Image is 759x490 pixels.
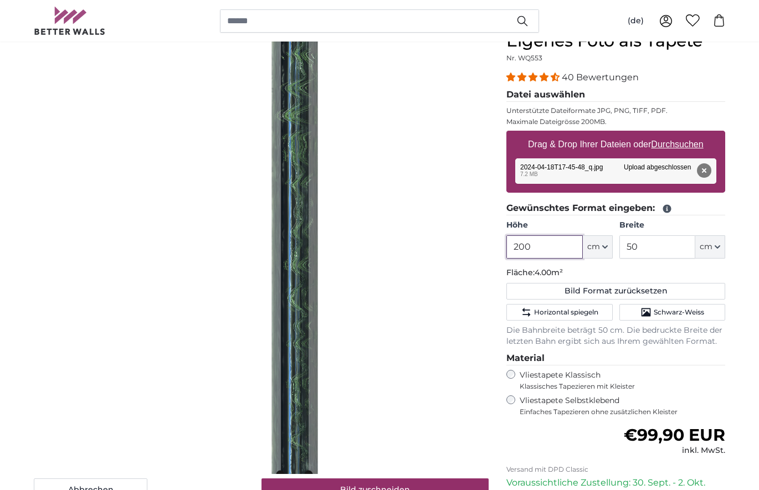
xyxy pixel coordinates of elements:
[524,133,708,156] label: Drag & Drop Ihrer Dateien oder
[520,370,716,391] label: Vliestapete Klassisch
[506,476,725,489] p: Voraussichtliche Zustellung: 30. Sept. - 2. Okt.
[506,106,725,115] p: Unterstützte Dateiformate JPG, PNG, TIFF, PDF.
[520,395,725,416] label: Vliestapete Selbstklebend
[506,325,725,347] p: Die Bahnbreite beträgt 50 cm. Die bedruckte Breite der letzten Bahn ergibt sich aus Ihrem gewählt...
[700,241,712,252] span: cm
[587,241,600,252] span: cm
[506,88,725,102] legend: Datei auswählen
[506,202,725,215] legend: Gewünschtes Format eingeben:
[619,304,725,321] button: Schwarz-Weiss
[506,304,612,321] button: Horizontal spiegeln
[624,425,725,445] span: €99,90 EUR
[562,72,639,82] span: 40 Bewertungen
[506,283,725,300] button: Bild Format zurücksetzen
[506,267,725,278] p: Fläche:
[695,235,725,259] button: cm
[506,352,725,365] legend: Material
[534,308,598,317] span: Horizontal spiegeln
[583,235,613,259] button: cm
[506,220,612,231] label: Höhe
[654,308,704,317] span: Schwarz-Weiss
[520,408,725,416] span: Einfaches Tapezieren ohne zusätzlichen Kleister
[624,445,725,456] div: inkl. MwSt.
[506,72,562,82] span: 4.38 stars
[652,140,704,149] u: Durchsuchen
[619,11,653,31] button: (de)
[506,465,725,474] p: Versand mit DPD Classic
[535,267,563,277] span: 4.00m²
[520,382,716,391] span: Klassisches Tapezieren mit Kleister
[506,54,542,62] span: Nr. WQ553
[619,220,725,231] label: Breite
[34,7,106,35] img: Betterwalls
[506,117,725,126] p: Maximale Dateigrösse 200MB.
